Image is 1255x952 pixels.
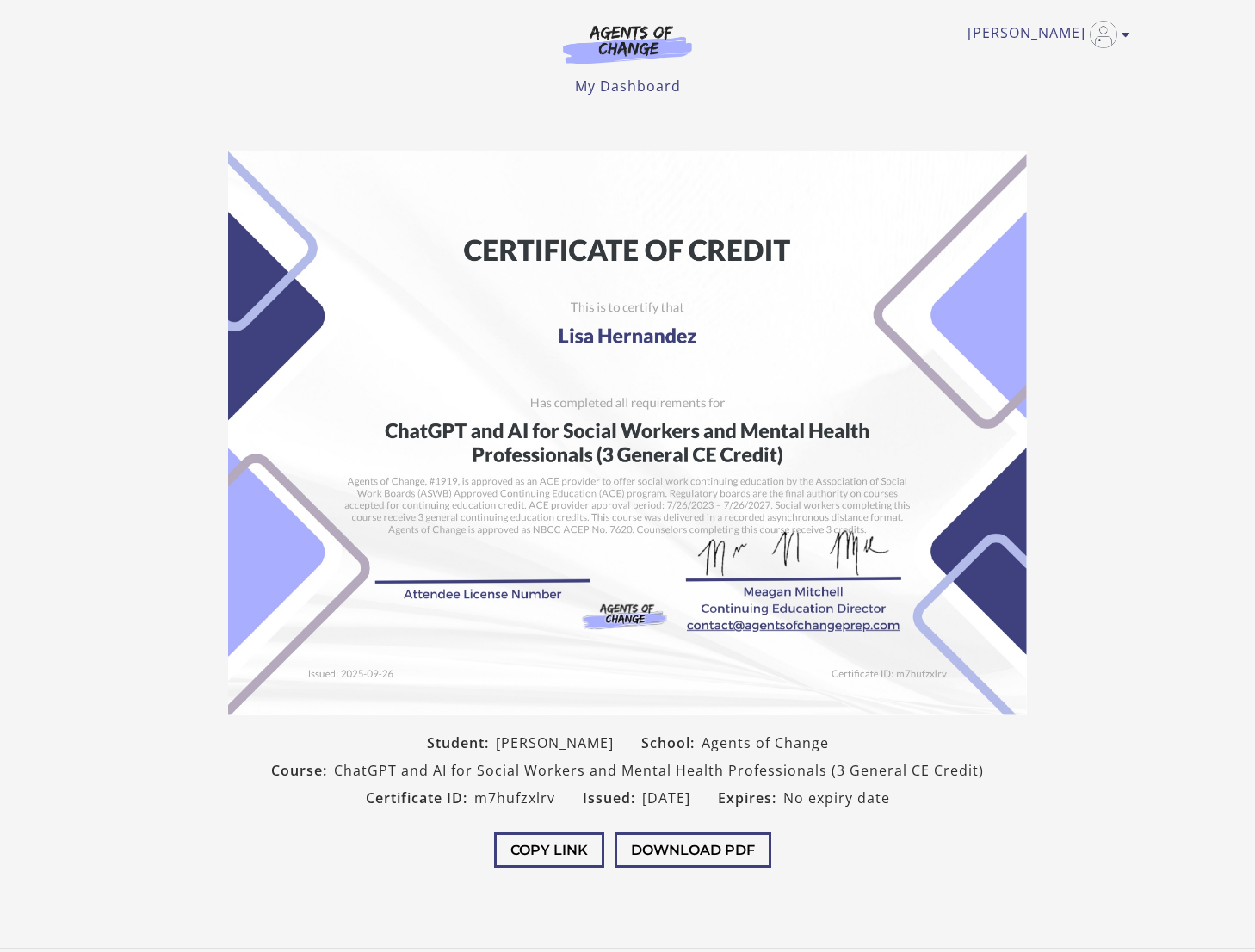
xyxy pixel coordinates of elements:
span: ChatGPT and AI for Social Workers and Mental Health Professionals (3 General CE Credit) [334,760,984,781]
span: No expiry date [783,788,890,808]
span: Certificate ID: [366,788,474,808]
img: Agents of Change Logo [545,24,710,64]
button: Download PDF [615,832,771,868]
span: School: [641,733,702,753]
a: Toggle menu [968,21,1122,48]
img: Certificate [228,151,1027,715]
span: Issued: [583,788,642,808]
button: Copy Link [494,832,604,868]
span: Course: [271,760,334,781]
span: m7hufzxlrv [474,788,555,808]
span: Agents of Change [702,733,829,753]
a: My Dashboard [575,77,681,96]
span: [PERSON_NAME] [496,733,614,753]
span: Student: [427,733,496,753]
span: Expires: [718,788,783,808]
span: [DATE] [642,788,690,808]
